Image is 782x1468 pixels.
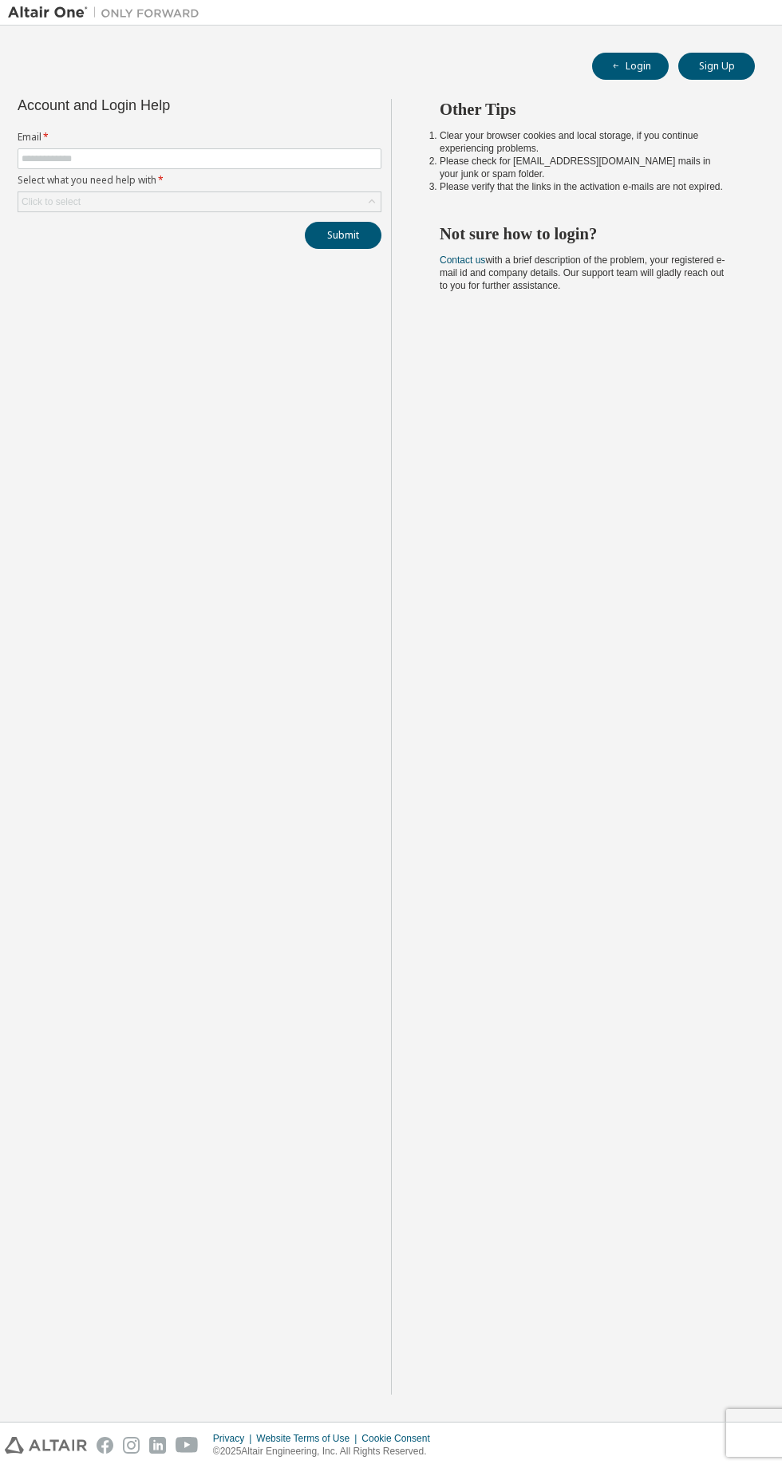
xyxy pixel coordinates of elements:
img: linkedin.svg [149,1437,166,1454]
label: Email [18,131,381,144]
img: youtube.svg [176,1437,199,1454]
img: Altair One [8,5,207,21]
label: Select what you need help with [18,174,381,187]
button: Login [592,53,669,80]
h2: Not sure how to login? [440,223,726,244]
div: Privacy [213,1432,256,1445]
li: Please check for [EMAIL_ADDRESS][DOMAIN_NAME] mails in your junk or spam folder. [440,155,726,180]
p: © 2025 Altair Engineering, Inc. All Rights Reserved. [213,1445,440,1458]
div: Account and Login Help [18,99,309,112]
div: Cookie Consent [361,1432,439,1445]
img: facebook.svg [97,1437,113,1454]
img: altair_logo.svg [5,1437,87,1454]
div: Click to select [22,195,81,208]
a: Contact us [440,255,485,266]
li: Please verify that the links in the activation e-mails are not expired. [440,180,726,193]
div: Website Terms of Use [256,1432,361,1445]
h2: Other Tips [440,99,726,120]
button: Submit [305,222,381,249]
div: Click to select [18,192,381,211]
span: with a brief description of the problem, your registered e-mail id and company details. Our suppo... [440,255,725,291]
button: Sign Up [678,53,755,80]
li: Clear your browser cookies and local storage, if you continue experiencing problems. [440,129,726,155]
img: instagram.svg [123,1437,140,1454]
